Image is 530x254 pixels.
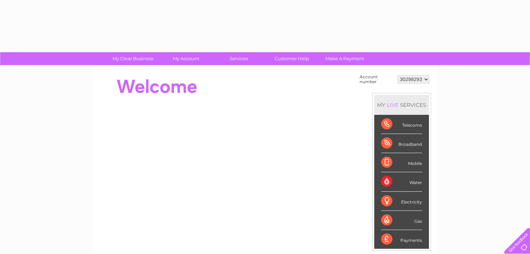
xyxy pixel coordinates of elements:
a: Make A Payment [316,52,374,65]
a: My Clear Business [104,52,162,65]
a: My Account [157,52,215,65]
a: Services [210,52,268,65]
a: Customer Help [263,52,321,65]
td: Account number [358,73,396,86]
div: Telecoms [381,115,422,134]
div: Broadband [381,134,422,153]
div: LIVE [385,102,400,108]
div: Gas [381,211,422,230]
div: Water [381,172,422,191]
div: Mobile [381,153,422,172]
div: Electricity [381,192,422,211]
div: Payments [381,230,422,249]
div: MY SERVICES [374,95,429,115]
